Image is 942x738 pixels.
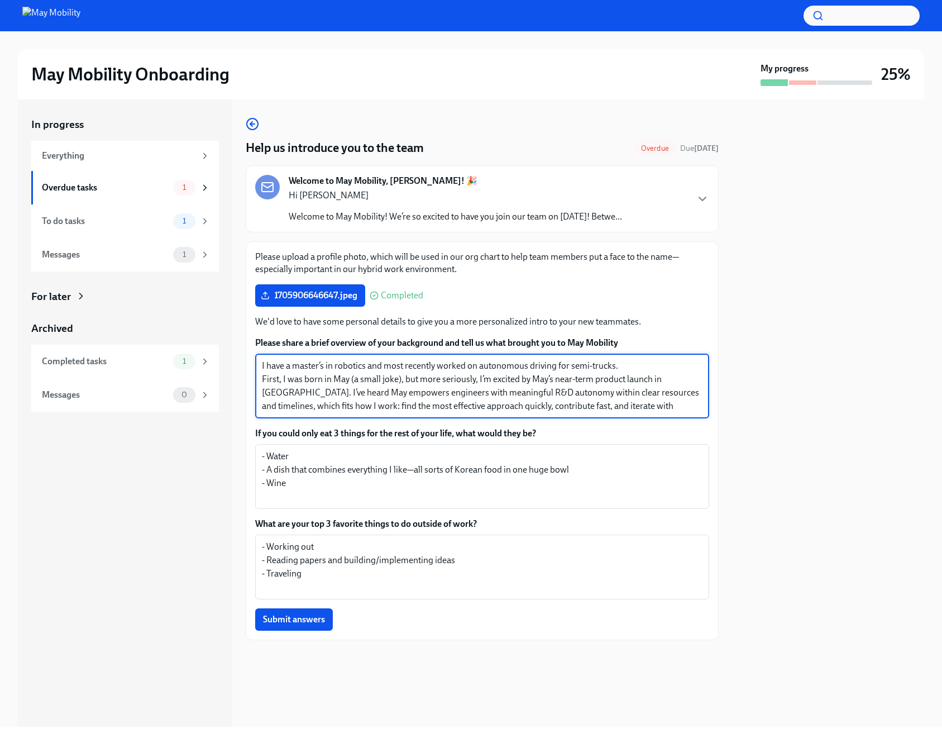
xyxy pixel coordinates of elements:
a: Messages1 [31,238,219,272]
p: Please upload a profile photo, which will be used in our org chart to help team members put a fac... [255,251,709,275]
div: Messages [42,249,169,261]
p: Welcome to May Mobility! We’re so excited to have you join our team on [DATE]! Betwe... [289,211,622,223]
strong: [DATE] [694,144,719,153]
span: Due [680,144,719,153]
span: 1 [176,250,193,259]
strong: My progress [761,63,809,75]
a: Everything [31,141,219,171]
div: Messages [42,389,169,401]
h4: Help us introduce you to the team [246,140,424,156]
a: Archived [31,321,219,336]
h3: 25% [881,64,911,84]
textarea: I have a master’s in robotics and most recently worked on autonomous driving for semi-trucks. Fir... [262,359,702,413]
a: Messages0 [31,378,219,412]
span: Completed [381,291,423,300]
label: If you could only eat 3 things for the rest of your life, what would they be? [255,427,709,440]
span: September 25th, 2025 08:00 [680,143,719,154]
strong: Welcome to May Mobility, [PERSON_NAME]! 🎉 [289,175,477,187]
span: Submit answers [263,614,325,625]
textarea: - Working out - Reading papers and building/implementing ideas - Traveling [262,540,702,594]
button: Submit answers [255,608,333,631]
div: Overdue tasks [42,182,169,194]
a: In progress [31,117,219,132]
a: Overdue tasks1 [31,171,219,204]
a: To do tasks1 [31,204,219,238]
span: Overdue [634,144,676,153]
span: 1 [176,217,193,225]
span: 1705906646647.jpeg [263,290,357,301]
textarea: - Water - A dish that combines everything I like—all sorts of Korean food in one huge bowl - Wine [262,450,702,503]
label: What are your top 3 favorite things to do outside of work? [255,518,709,530]
div: For later [31,289,71,304]
img: May Mobility [22,7,80,25]
span: 0 [175,391,194,399]
span: 1 [176,183,193,192]
label: Please share a brief overview of your background and tell us what brought you to May Mobility [255,337,709,349]
span: 1 [176,357,193,365]
label: 1705906646647.jpeg [255,284,365,307]
p: We'd love to have some personal details to give you a more personalized intro to your new teammates. [255,316,709,328]
h2: May Mobility Onboarding [31,63,229,85]
div: Everything [42,150,195,162]
div: Completed tasks [42,355,169,368]
a: Completed tasks1 [31,345,219,378]
p: Hi [PERSON_NAME] [289,189,622,202]
div: To do tasks [42,215,169,227]
a: For later [31,289,219,304]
